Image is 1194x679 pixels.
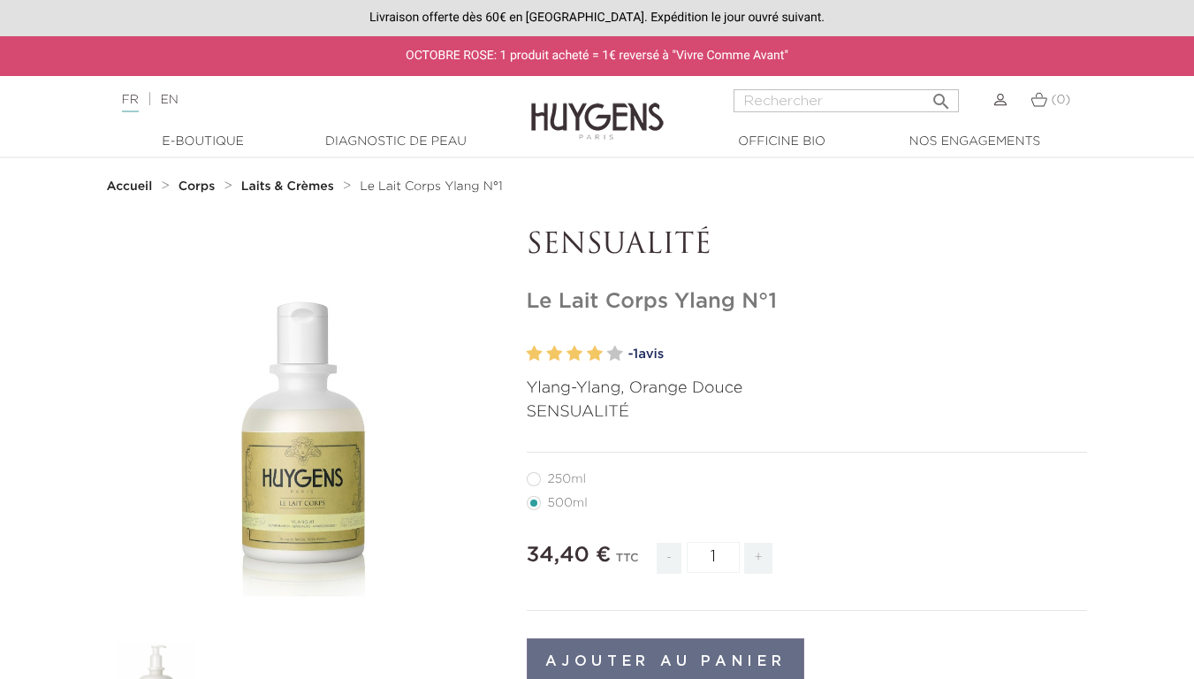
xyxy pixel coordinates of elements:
[241,180,334,193] strong: Laits & Crèmes
[122,94,139,112] a: FR
[113,89,484,111] div: |
[308,133,484,151] a: Diagnostic de peau
[925,84,957,108] button: 
[115,133,292,151] a: E-Boutique
[657,543,681,574] span: -
[687,542,740,573] input: Quantité
[527,289,1088,315] h1: Le Lait Corps Ylang N°1
[527,496,609,510] label: 500ml
[179,180,216,193] strong: Corps
[607,341,623,367] label: 5
[527,377,1088,401] p: Ylang-Ylang, Orange Douce
[107,180,153,193] strong: Accueil
[567,341,582,367] label: 3
[616,539,639,587] div: TTC
[546,341,562,367] label: 2
[886,133,1063,151] a: Nos engagements
[241,179,338,194] a: Laits & Crèmes
[734,89,959,112] input: Rechercher
[587,341,603,367] label: 4
[527,401,1088,424] p: SENSUALITÉ
[633,347,638,361] span: 1
[107,179,156,194] a: Accueil
[360,180,503,193] span: Le Lait Corps Ylang N°1
[531,74,664,142] img: Huygens
[160,94,178,106] a: EN
[931,86,952,107] i: 
[360,179,503,194] a: Le Lait Corps Ylang N°1
[527,341,543,367] label: 1
[694,133,871,151] a: Officine Bio
[527,545,612,566] span: 34,40 €
[1051,94,1070,106] span: (0)
[744,543,772,574] span: +
[628,341,1088,368] a: -1avis
[527,472,607,486] label: 250ml
[179,179,219,194] a: Corps
[527,229,1088,263] p: SENSUALITÉ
